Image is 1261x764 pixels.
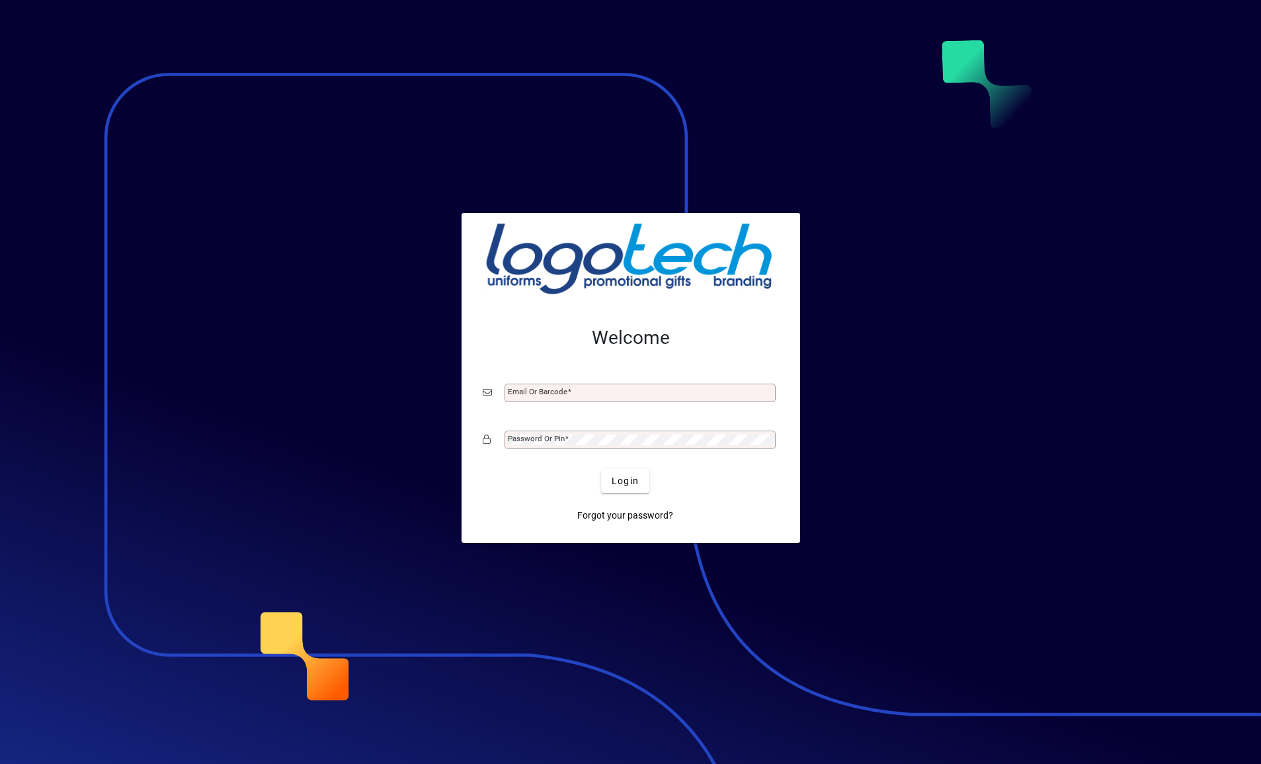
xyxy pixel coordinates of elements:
mat-label: Email or Barcode [508,387,567,396]
span: Login [612,474,639,488]
a: Forgot your password? [572,503,678,527]
h2: Welcome [483,327,779,349]
button: Login [601,469,649,493]
mat-label: Password or Pin [508,434,565,443]
span: Forgot your password? [577,509,673,523]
